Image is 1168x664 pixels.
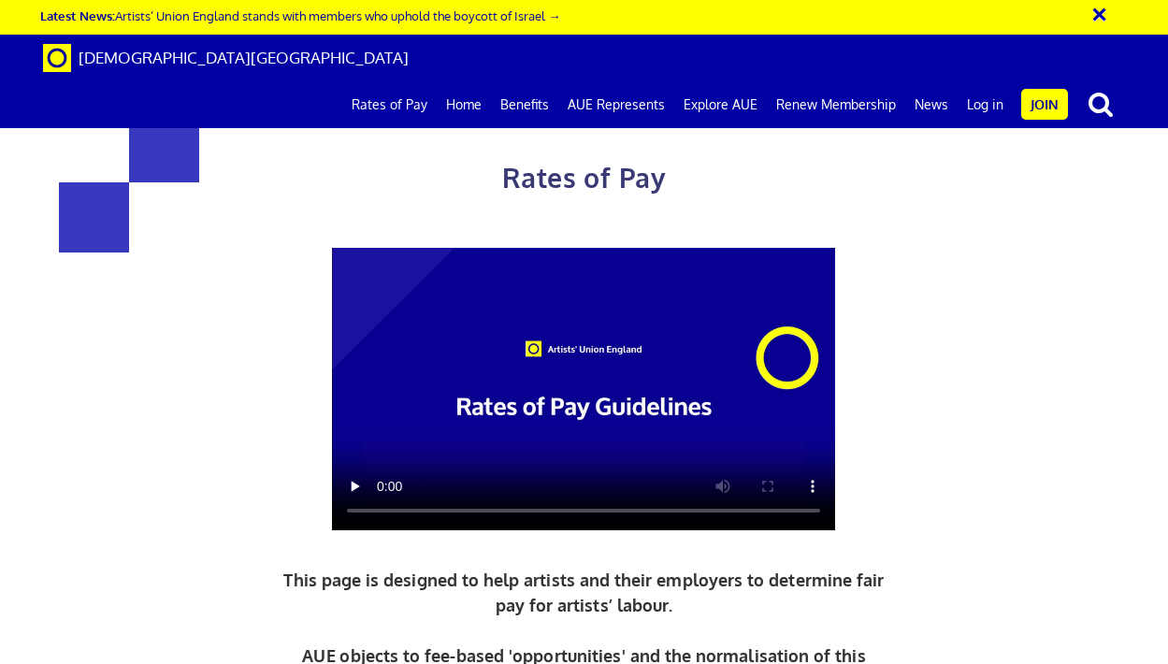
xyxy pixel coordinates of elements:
a: Log in [958,81,1013,128]
span: Rates of Pay [502,161,666,195]
span: [DEMOGRAPHIC_DATA][GEOGRAPHIC_DATA] [79,48,409,67]
a: Join [1021,89,1068,120]
a: Benefits [491,81,558,128]
a: Home [437,81,491,128]
button: search [1072,84,1130,123]
a: Brand [DEMOGRAPHIC_DATA][GEOGRAPHIC_DATA] [29,35,423,81]
strong: Latest News: [40,7,115,23]
a: AUE Represents [558,81,674,128]
a: Latest News:Artists’ Union England stands with members who uphold the boycott of Israel → [40,7,560,23]
a: Renew Membership [767,81,905,128]
a: Explore AUE [674,81,767,128]
a: Rates of Pay [342,81,437,128]
a: News [905,81,958,128]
